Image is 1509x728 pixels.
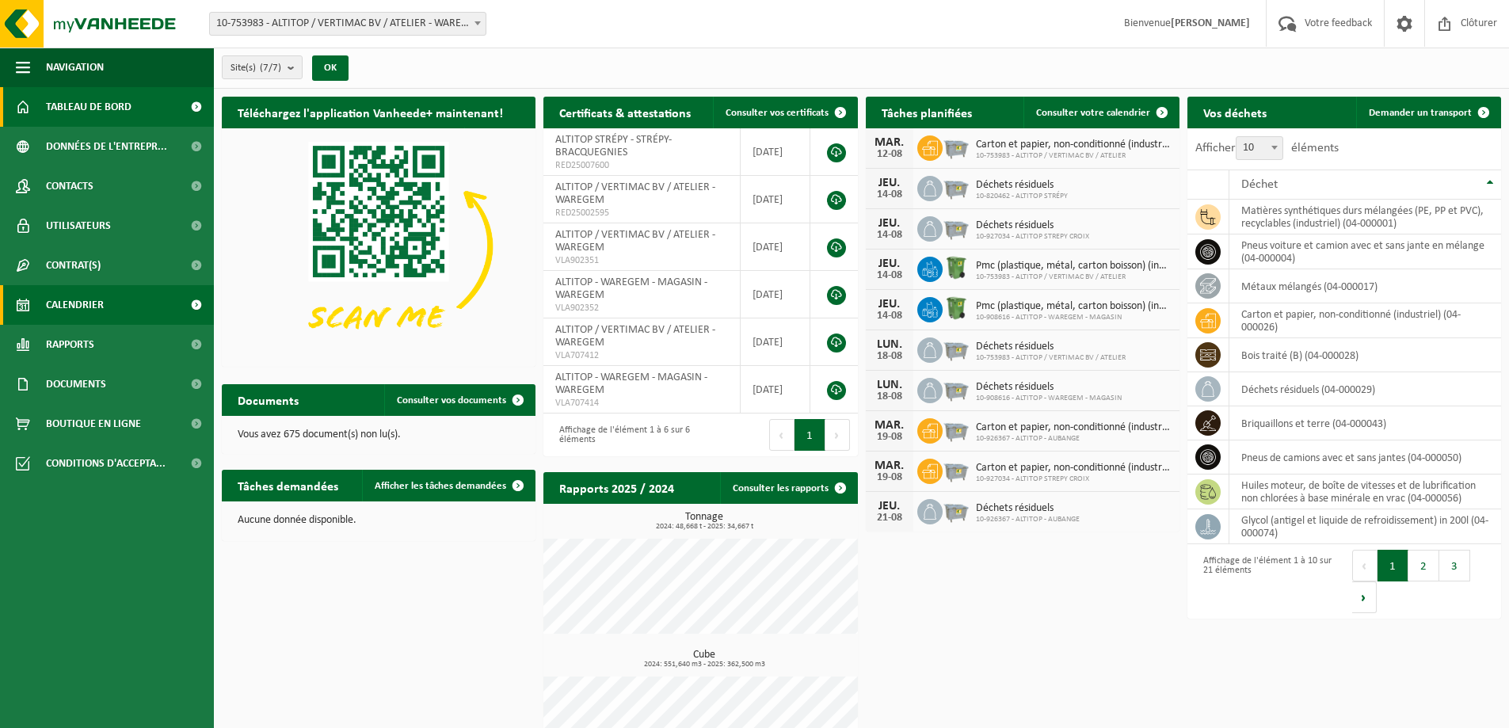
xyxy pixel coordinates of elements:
span: 10-926367 - ALTITOP - AUBANGE [976,434,1172,444]
td: pneus de camions avec et sans jantes (04-000050) [1229,440,1501,475]
div: 12-08 [874,149,905,160]
h2: Certificats & attestations [543,97,707,128]
span: Déchets résiduels [976,179,1068,192]
img: WB-2500-GAL-GY-01 [943,173,970,200]
td: bois traité (B) (04-000028) [1229,338,1501,372]
span: 10 [1236,136,1283,160]
span: Navigation [46,48,104,87]
span: Afficher les tâches demandées [375,481,506,491]
div: JEU. [874,217,905,230]
button: Previous [1352,550,1378,581]
td: déchets résiduels (04-000029) [1229,372,1501,406]
span: ALTITOP - WAREGEM - MAGASIN - WAREGEM [555,276,707,301]
td: pneus voiture et camion avec et sans jante en mélange (04-000004) [1229,234,1501,269]
span: 10-908616 - ALTITOP - WAREGEM - MAGASIN [976,313,1172,322]
span: 2024: 48,668 t - 2025: 34,667 t [551,523,857,531]
strong: [PERSON_NAME] [1171,17,1250,29]
span: Conditions d'accepta... [46,444,166,483]
div: 21-08 [874,513,905,524]
span: 10-753983 - ALTITOP / VERTIMAC BV / ATELIER - WAREGEM [210,13,486,35]
span: Rapports [46,325,94,364]
button: 1 [1378,550,1408,581]
span: Contacts [46,166,93,206]
div: JEU. [874,177,905,189]
a: Consulter vos certificats [713,97,856,128]
td: [DATE] [741,223,810,271]
span: Utilisateurs [46,206,111,246]
h2: Tâches planifiées [866,97,988,128]
td: briquaillons et terre (04-000043) [1229,406,1501,440]
div: 14-08 [874,311,905,322]
img: Download de VHEPlus App [222,128,535,364]
span: ALTITOP / VERTIMAC BV / ATELIER - WAREGEM [555,181,715,206]
h2: Rapports 2025 / 2024 [543,472,690,503]
div: JEU. [874,500,905,513]
td: carton et papier, non-conditionné (industriel) (04-000026) [1229,303,1501,338]
span: Données de l'entrepr... [46,127,167,166]
span: Consulter vos documents [397,395,506,406]
span: 10 [1237,137,1282,159]
span: 10-753983 - ALTITOP / VERTIMAC BV / ATELIER [976,353,1126,363]
span: 10-753983 - ALTITOP / VERTIMAC BV / ATELIER - WAREGEM [209,12,486,36]
span: ALTITOP / VERTIMAC BV / ATELIER - WAREGEM [555,229,715,253]
span: 10-927034 - ALTITOP STREPY CROIX [976,475,1172,484]
span: ALTITOP - WAREGEM - MAGASIN - WAREGEM [555,372,707,396]
div: 19-08 [874,432,905,443]
span: 10-753983 - ALTITOP / VERTIMAC BV / ATELIER [976,151,1172,161]
img: WB-2500-GAL-GY-01 [943,335,970,362]
span: Carton et papier, non-conditionné (industriel) [976,139,1172,151]
span: Site(s) [231,56,281,80]
div: Affichage de l'élément 1 à 6 sur 6 éléments [551,417,692,452]
div: 19-08 [874,472,905,483]
span: Déchet [1241,178,1278,191]
label: Afficher éléments [1195,142,1339,154]
img: WB-2500-GAL-GY-01 [943,497,970,524]
span: Déchets résiduels [976,502,1080,515]
span: 2024: 551,640 m3 - 2025: 362,500 m3 [551,661,857,669]
td: [DATE] [741,271,810,318]
img: WB-2500-GAL-GY-01 [943,375,970,402]
div: LUN. [874,338,905,351]
span: 10-753983 - ALTITOP / VERTIMAC BV / ATELIER [976,273,1172,282]
h2: Tâches demandées [222,470,354,501]
h2: Téléchargez l'application Vanheede+ maintenant! [222,97,519,128]
span: Calendrier [46,285,104,325]
span: VLA902352 [555,302,728,314]
div: MAR. [874,136,905,149]
td: glycol (antigel et liquide de refroidissement) in 200l (04-000074) [1229,509,1501,544]
p: Vous avez 675 document(s) non lu(s). [238,429,520,440]
span: VLA707412 [555,349,728,362]
td: [DATE] [741,176,810,223]
td: matières synthétiques durs mélangées (PE, PP et PVC), recyclables (industriel) (04-000001) [1229,200,1501,234]
img: WB-2500-GAL-GY-01 [943,416,970,443]
span: Déchets résiduels [976,219,1089,232]
a: Consulter les rapports [720,472,856,504]
span: Consulter vos certificats [726,108,829,118]
img: WB-2500-GAL-GY-01 [943,133,970,160]
p: Aucune donnée disponible. [238,515,520,526]
a: Consulter votre calendrier [1023,97,1178,128]
span: 10-926367 - ALTITOP - AUBANGE [976,515,1080,524]
span: Tableau de bord [46,87,131,127]
h2: Vos déchets [1187,97,1282,128]
td: métaux mélangés (04-000017) [1229,269,1501,303]
span: Pmc (plastique, métal, carton boisson) (industriel) [976,300,1172,313]
span: ALTITOP / VERTIMAC BV / ATELIER - WAREGEM [555,324,715,349]
span: RED25007600 [555,159,728,172]
span: ALTITOP STRÉPY - STRÉPY-BRACQUEGNIES [555,134,672,158]
img: WB-2500-GAL-GY-01 [943,214,970,241]
button: Previous [769,419,795,451]
a: Demander un transport [1356,97,1499,128]
td: [DATE] [741,128,810,176]
span: Consulter votre calendrier [1036,108,1150,118]
span: Boutique en ligne [46,404,141,444]
span: Demander un transport [1369,108,1472,118]
button: Next [825,419,850,451]
button: 2 [1408,550,1439,581]
span: Contrat(s) [46,246,101,285]
span: Documents [46,364,106,404]
button: Next [1352,581,1377,613]
div: MAR. [874,459,905,472]
button: 3 [1439,550,1470,581]
span: RED25002595 [555,207,728,219]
